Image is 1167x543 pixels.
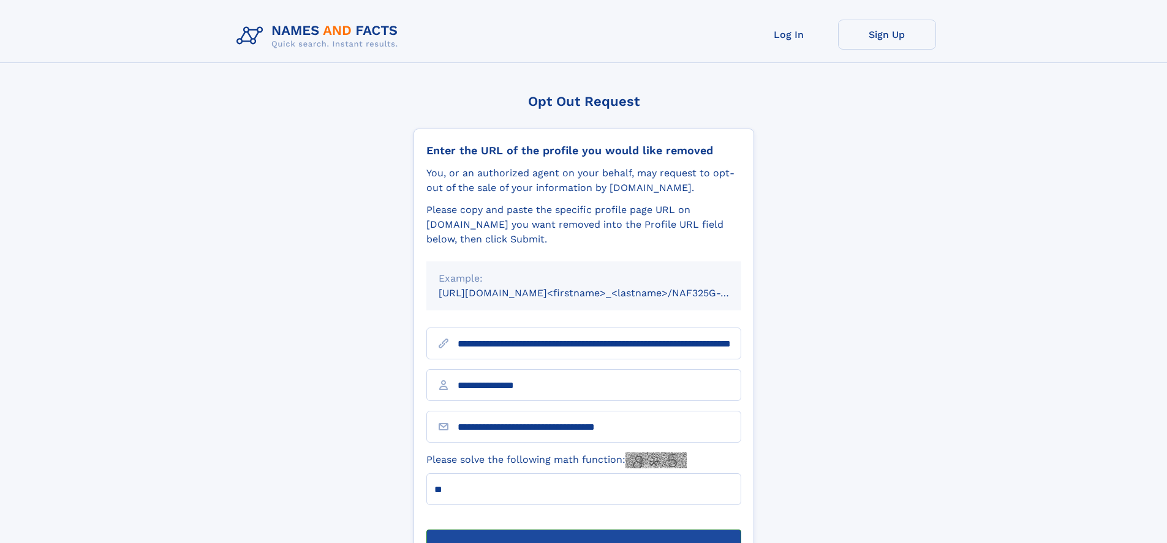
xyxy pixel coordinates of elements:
[426,203,741,247] div: Please copy and paste the specific profile page URL on [DOMAIN_NAME] you want removed into the Pr...
[426,144,741,157] div: Enter the URL of the profile you would like removed
[740,20,838,50] a: Log In
[439,287,765,299] small: [URL][DOMAIN_NAME]<firstname>_<lastname>/NAF325G-xxxxxxxx
[426,452,687,468] label: Please solve the following math function:
[439,271,729,286] div: Example:
[232,20,408,53] img: Logo Names and Facts
[838,20,936,50] a: Sign Up
[414,94,754,109] div: Opt Out Request
[426,166,741,195] div: You, or an authorized agent on your behalf, may request to opt-out of the sale of your informatio...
